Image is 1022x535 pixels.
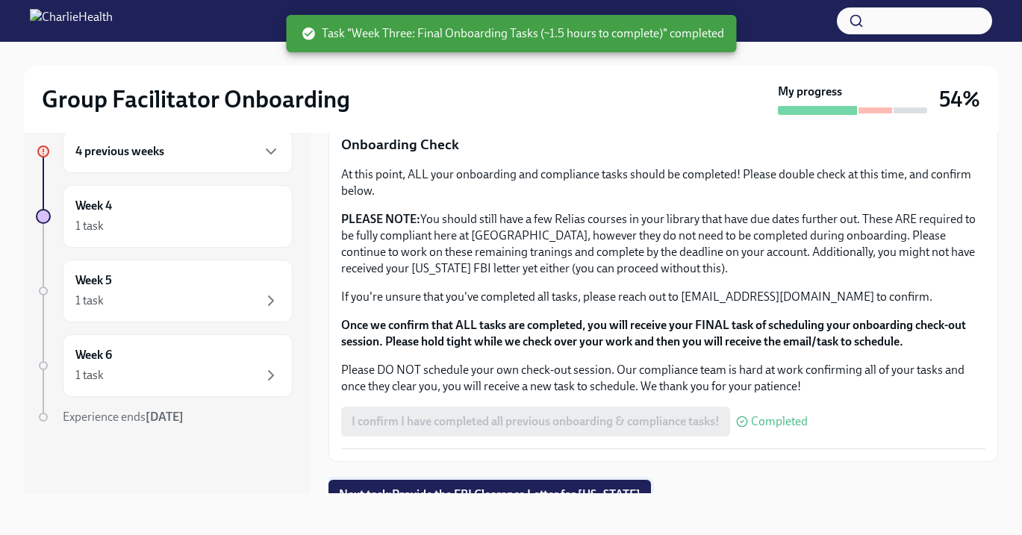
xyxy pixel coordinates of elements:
strong: My progress [778,84,842,100]
p: Onboarding Check [341,135,985,154]
strong: [DATE] [146,410,184,424]
h6: Week 5 [75,272,112,289]
span: Task "Week Three: Final Onboarding Tasks (~1.5 hours to complete)" completed [301,25,724,42]
strong: PLEASE NOTE: [341,212,420,226]
a: Week 41 task [36,185,293,248]
span: Completed [751,416,808,428]
a: Week 51 task [36,260,293,322]
span: Next task : Provide the FBI Clearance Letter for [US_STATE] [339,487,641,502]
div: 1 task [75,218,104,234]
div: 1 task [75,367,104,384]
p: Please DO NOT schedule your own check-out session. Our compliance team is hard at work confirming... [341,362,985,395]
h2: Group Facilitator Onboarding [42,84,350,114]
p: If you're unsure that you've completed all tasks, please reach out to [EMAIL_ADDRESS][DOMAIN_NAME... [341,289,985,305]
div: 4 previous weeks [63,130,293,173]
a: Week 61 task [36,334,293,397]
h6: 4 previous weeks [75,143,164,160]
button: Next task:Provide the FBI Clearance Letter for [US_STATE] [328,480,651,510]
h3: 54% [939,86,980,113]
div: 1 task [75,292,104,309]
h6: Week 4 [75,198,112,214]
span: Experience ends [63,410,184,424]
strong: Once we confirm that ALL tasks are completed, you will receive your FINAL task of scheduling your... [341,318,966,348]
h6: Week 6 [75,347,112,363]
p: You should still have a few Relias courses in your library that have due dates further out. These... [341,211,985,277]
p: At this point, ALL your onboarding and compliance tasks should be completed! Please double check ... [341,166,985,199]
img: CharlieHealth [30,9,113,33]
